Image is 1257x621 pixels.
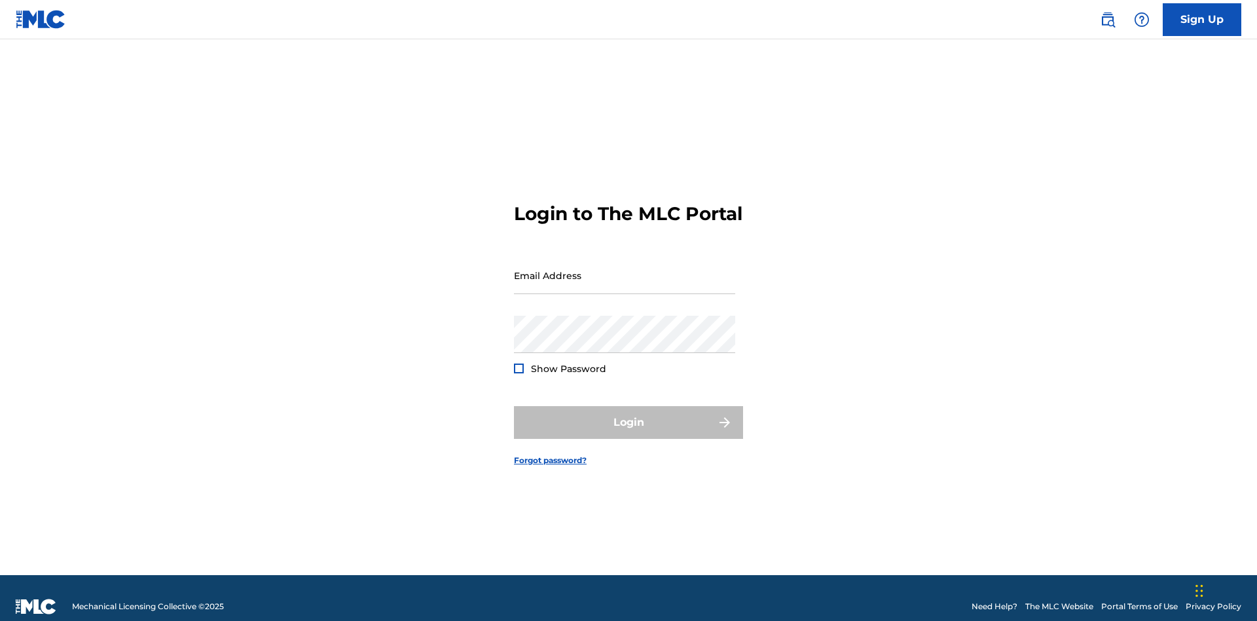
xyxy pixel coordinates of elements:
[1025,601,1093,612] a: The MLC Website
[16,10,66,29] img: MLC Logo
[531,363,606,375] span: Show Password
[1195,571,1203,611] div: Drag
[1100,12,1116,28] img: search
[1101,601,1178,612] a: Portal Terms of Use
[72,601,224,612] span: Mechanical Licensing Collective © 2025
[1134,12,1150,28] img: help
[1129,7,1155,33] div: Help
[514,455,587,466] a: Forgot password?
[1192,558,1257,621] iframe: Chat Widget
[972,601,1017,612] a: Need Help?
[514,202,742,225] h3: Login to The MLC Portal
[1163,3,1241,36] a: Sign Up
[1095,7,1121,33] a: Public Search
[1186,601,1241,612] a: Privacy Policy
[16,599,56,614] img: logo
